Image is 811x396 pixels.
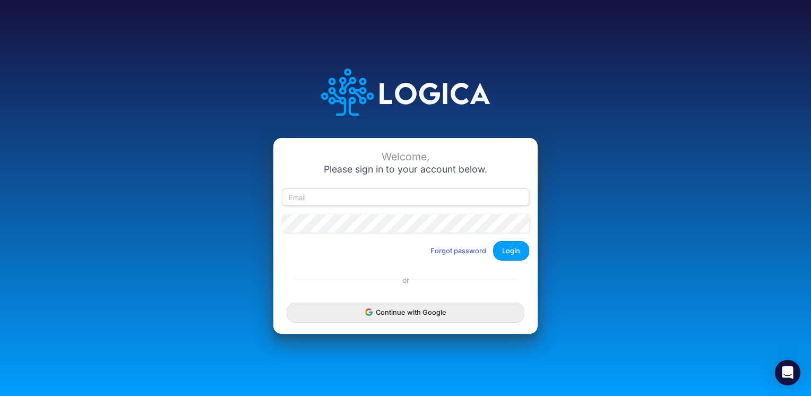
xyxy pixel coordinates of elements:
[282,151,529,163] div: Welcome,
[324,163,487,175] span: Please sign in to your account below.
[775,360,800,385] div: Open Intercom Messenger
[424,242,493,260] button: Forgot password
[282,188,529,206] input: Email
[493,241,529,261] button: Login
[287,303,524,322] button: Continue with Google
